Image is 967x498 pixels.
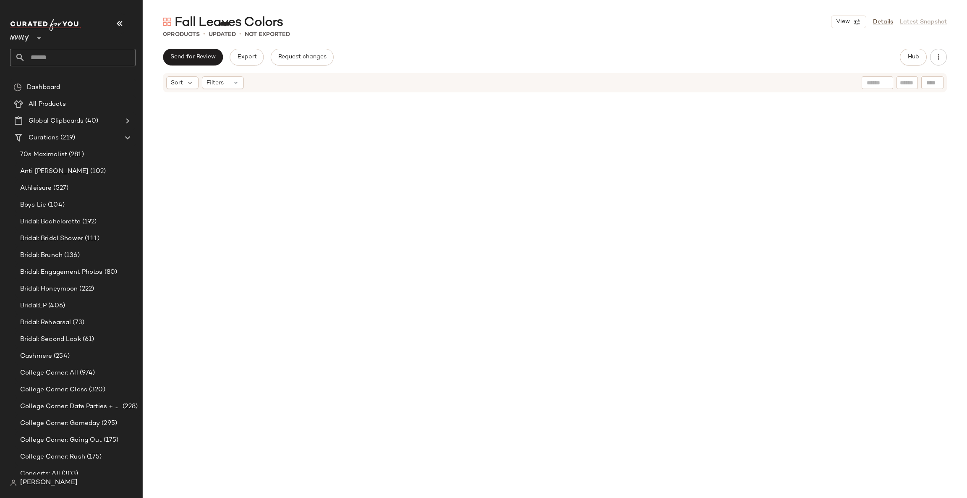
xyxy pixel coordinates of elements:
span: • [203,29,205,39]
button: Export [230,49,264,66]
span: Send for Review [170,54,216,60]
span: Bridal: Honeymoon [20,284,78,294]
span: Cashmere [20,351,52,361]
span: 70s Maximalist [20,150,67,160]
span: Bridal: Second Look [20,335,81,344]
span: (111) [83,234,99,244]
span: Concerts: All [20,469,60,479]
span: Filters [206,79,224,87]
span: Export [237,54,256,60]
span: All Products [29,100,66,109]
div: Products [163,30,200,39]
button: Send for Review [163,49,223,66]
span: (254) [52,351,70,361]
span: Dashboard [27,83,60,92]
span: Bridal: Rehearsal [20,318,71,328]
span: (175) [85,452,102,462]
span: View [836,18,850,25]
span: Bridal: Brunch [20,251,63,260]
button: Hub [900,49,927,66]
span: (228) [121,402,138,412]
span: (192) [81,217,97,227]
span: Sort [171,79,183,87]
span: (281) [67,150,84,160]
span: Fall Leaves Colors [175,14,283,31]
a: Details [873,18,893,26]
span: (222) [78,284,94,294]
span: College Corner: Class [20,385,87,395]
span: (61) [81,335,94,344]
span: College Corner: Gameday [20,419,100,428]
span: Bridal: Bachelorette [20,217,81,227]
span: (73) [71,318,84,328]
img: cfy_white_logo.C9jOOHJF.svg [10,19,81,31]
span: Bridal:LP [20,301,47,311]
span: [PERSON_NAME] [20,478,78,488]
span: 0 [163,31,167,38]
span: (136) [63,251,80,260]
span: Hub [907,54,919,60]
span: College Corner: Rush [20,452,85,462]
span: (295) [100,419,117,428]
span: College Corner: Going Out [20,435,102,445]
span: (974) [78,368,95,378]
img: svg%3e [163,18,171,26]
span: College Corner: Date Parties + Formals [20,402,121,412]
span: Bridal: Bridal Shower [20,234,83,244]
span: Nuuly [10,29,29,44]
span: (320) [87,385,105,395]
span: Athleisure [20,183,52,193]
span: College Corner: All [20,368,78,378]
span: (406) [47,301,65,311]
p: updated [209,30,236,39]
span: (80) [103,267,118,277]
span: (175) [102,435,119,445]
span: • [239,29,241,39]
span: Curations [29,133,59,143]
img: svg%3e [10,480,17,486]
span: (40) [84,116,98,126]
span: (303) [60,469,78,479]
span: Request changes [278,54,327,60]
span: Boys Lie [20,200,46,210]
span: Global Clipboards [29,116,84,126]
button: View [831,16,866,28]
img: svg%3e [13,83,22,92]
span: (102) [89,167,106,176]
p: Not Exported [245,30,290,39]
span: (219) [59,133,75,143]
span: (527) [52,183,68,193]
span: Bridal: Engagement Photos [20,267,103,277]
span: Anti [PERSON_NAME] [20,167,89,176]
span: (104) [46,200,65,210]
button: Request changes [271,49,334,66]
